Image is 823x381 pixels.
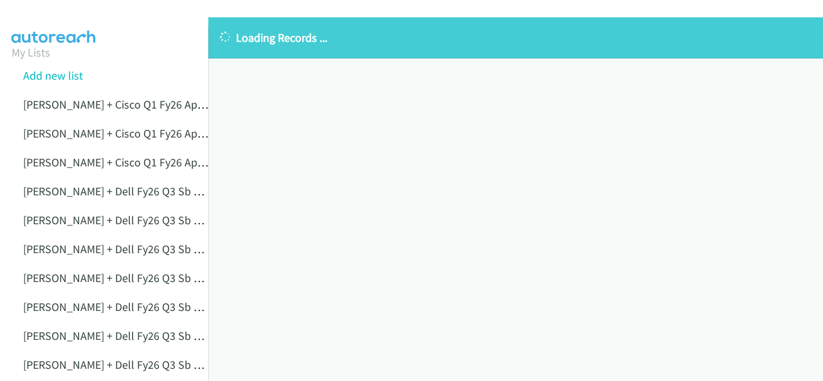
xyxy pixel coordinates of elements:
a: Add new list [23,68,83,83]
a: [PERSON_NAME] + Cisco Q1 Fy26 Apjc An Zijniujbn [23,126,266,141]
a: [PERSON_NAME] + Dell Fy26 Q3 Sb Csg Au;Klm[Lkm'lm'l; [23,184,296,199]
a: [PERSON_NAME] + Dell Fy26 Q3 Sb Csg A Urazghk [23,357,263,372]
a: [PERSON_NAME] + Dell Fy26 Q3 Sb Csg A Uojnon [23,328,258,343]
a: [PERSON_NAME] + Dell Fy26 Q3 Sb Csg A Ujkhfikhfy [23,242,271,256]
a: [PERSON_NAME] + Dell Fy26 Q3 Sb Csg A Ucmcmcvmv [23,213,285,227]
a: [PERSON_NAME] + Dell Fy26 Q3 Sb Csg A Ukirth Erg [23,270,271,285]
a: [PERSON_NAME] + Cisco Q1 Fy26 Apjc [PERSON_NAME] [23,97,289,112]
p: Loading Records ... [220,29,811,46]
a: My Lists [12,45,50,60]
a: [PERSON_NAME] + Cisco Q1 Fy26 Apjc An Zsfghs [23,155,255,170]
a: [PERSON_NAME] + Dell Fy26 Q3 Sb Csg A Ukldfuuiylri [23,299,279,314]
